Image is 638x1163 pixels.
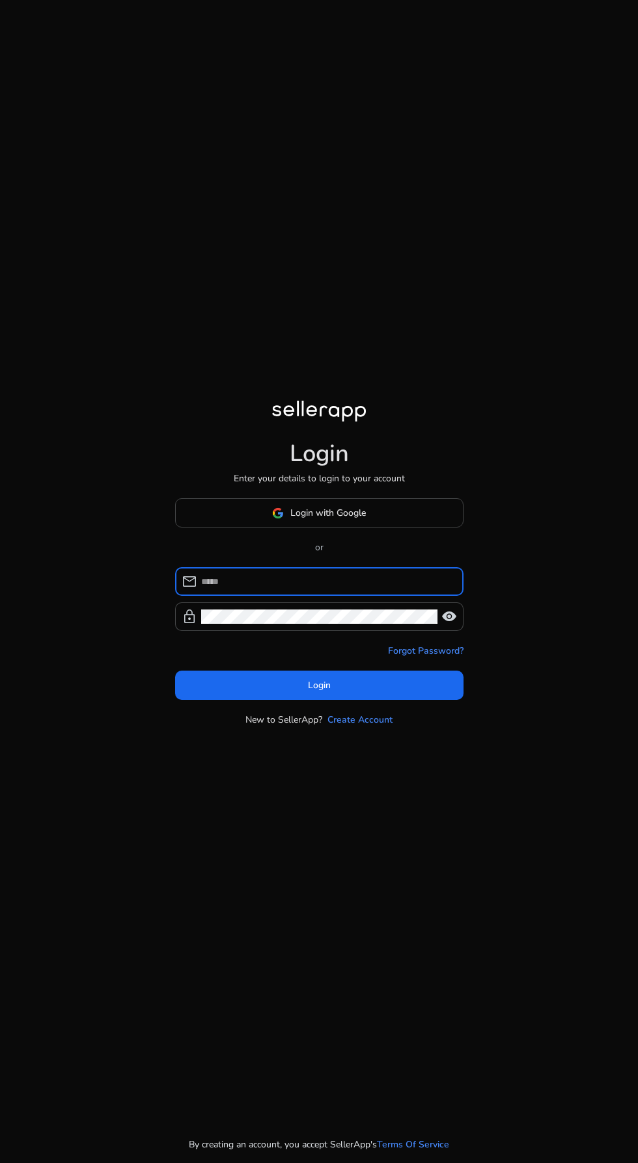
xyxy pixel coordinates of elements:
span: visibility [441,609,457,624]
p: Enter your details to login to your account [234,472,405,485]
a: Create Account [327,713,393,727]
p: New to SellerApp? [245,713,322,727]
a: Terms Of Service [377,1138,449,1151]
span: Login [308,678,331,692]
p: or [175,541,464,554]
span: lock [182,609,197,624]
button: Login [175,671,464,700]
span: mail [182,574,197,589]
button: Login with Google [175,498,464,528]
span: Login with Google [290,506,366,520]
img: google-logo.svg [272,507,284,519]
a: Forgot Password? [388,644,464,658]
h1: Login [290,440,349,468]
